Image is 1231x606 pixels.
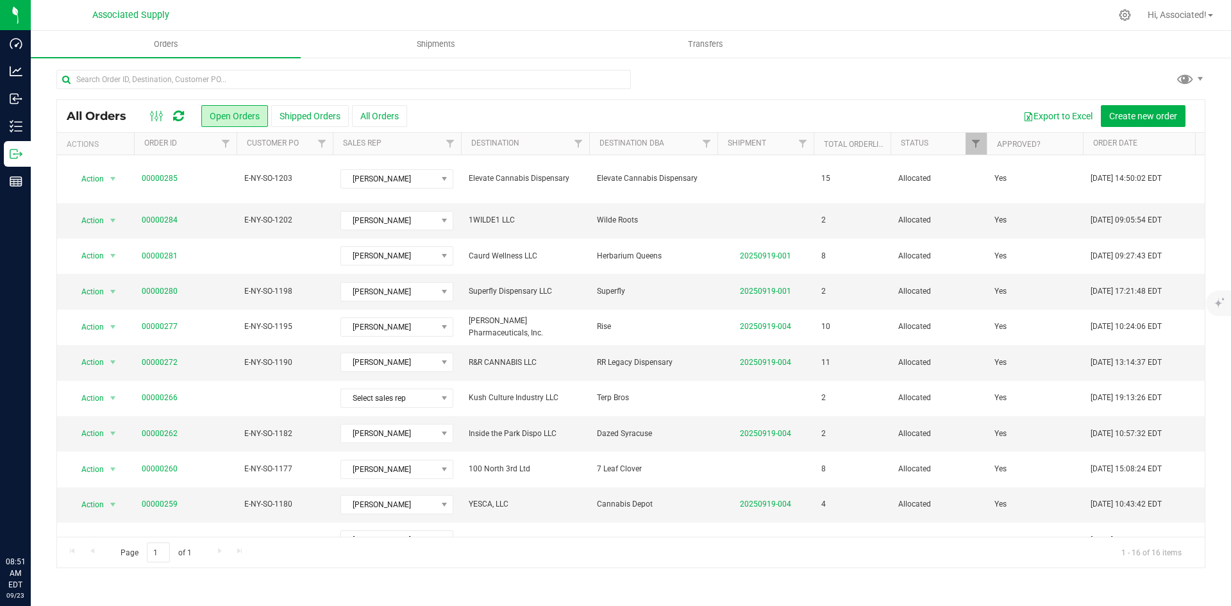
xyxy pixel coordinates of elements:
span: 2 [821,214,826,226]
span: E-NY-SO-1202 [244,214,325,226]
a: Order Date [1093,139,1137,147]
span: [DATE] 10:57:32 EDT [1091,428,1162,440]
a: 00000280 [142,285,178,298]
span: 1 - 16 of 16 items [1111,543,1192,562]
span: 2 [821,428,826,440]
span: Yes [994,534,1007,546]
span: E-NY-SO-1195 [244,321,325,333]
span: Kush Culture Industry LLC [469,392,582,404]
span: 10 [821,321,830,333]
span: [PERSON_NAME] [341,496,437,514]
div: Actions [67,140,129,149]
span: R&R CANNABIS LLC [469,357,582,369]
a: 00000266 [142,392,178,404]
span: Action [70,283,105,301]
span: select [105,318,121,336]
span: [DATE] 15:08:24 EDT [1091,463,1162,475]
span: YESCA, LLC [469,498,582,510]
inline-svg: Dashboard [10,37,22,50]
a: Filter [696,133,717,155]
span: Action [70,353,105,371]
span: [PERSON_NAME] [341,212,437,230]
span: E-NY-SO-1180 [244,498,325,510]
span: THTree [597,534,710,546]
span: [PERSON_NAME] [341,460,437,478]
span: select [105,212,121,230]
a: 00000272 [142,357,178,369]
a: 00000277 [142,321,178,333]
a: Filter [440,133,461,155]
input: Search Order ID, Destination, Customer PO... [56,70,631,89]
span: 100 North 3rd Ltd [469,463,582,475]
span: Dazed Syracuse [597,428,710,440]
span: Hi, Associated! [1148,10,1207,20]
a: 20250919-004 [740,358,791,367]
span: Action [70,318,105,336]
p: 08:51 AM EDT [6,556,25,591]
span: 11 [821,357,830,369]
iframe: Resource center [13,503,51,542]
span: Associated Supply [92,10,169,21]
a: Shipments [301,31,571,58]
a: Customer PO [247,139,299,147]
a: 00000285 [142,173,178,185]
a: 20250919-001 [740,251,791,260]
a: Transfers [571,31,841,58]
span: Yes [994,498,1007,510]
span: Transfers [671,38,741,50]
span: Yes [994,392,1007,404]
span: E-NY-SO-1203 [244,173,325,185]
span: Create new order [1109,111,1177,121]
span: [PERSON_NAME] [341,425,437,442]
span: Action [70,496,105,514]
span: Cannabis Depot [597,498,710,510]
span: select [105,425,121,442]
span: 8 [821,463,826,475]
a: 00000258 [142,534,178,546]
span: E-NY-SO-1198 [244,285,325,298]
span: Yes [994,250,1007,262]
span: Yes [994,357,1007,369]
span: E-NY-SO-1177 [244,463,325,475]
span: E-NY-SO-1182 [244,428,325,440]
span: Action [70,170,105,188]
span: 4 [821,498,826,510]
a: Shipment [728,139,766,147]
span: [PERSON_NAME] Pharmaceuticals, Inc. [469,315,582,339]
a: Destination DBA [599,139,664,147]
p: 09/23 [6,591,25,600]
button: Create new order [1101,105,1185,127]
inline-svg: Outbound [10,147,22,160]
span: select [105,389,121,407]
span: [PERSON_NAME] [341,170,437,188]
a: 00000260 [142,463,178,475]
span: Caurd Wellness LLC [469,250,582,262]
a: Approved? [997,140,1041,149]
span: Allocated [898,214,979,226]
span: Superfly [597,285,710,298]
span: Action [70,212,105,230]
span: 15 [821,173,830,185]
inline-svg: Inventory [10,120,22,133]
a: Filter [966,133,987,155]
a: 00000262 [142,428,178,440]
span: select [105,353,121,371]
a: Destination [471,139,519,147]
span: [PERSON_NAME] [341,318,437,336]
span: [PERSON_NAME] [341,531,437,549]
span: Action [70,247,105,265]
a: 20250919-004 [740,500,791,509]
span: Yes [994,214,1007,226]
span: Allocated [898,428,979,440]
span: RR Legacy Dispensary [597,357,710,369]
div: Manage settings [1117,9,1133,21]
span: Yes [994,428,1007,440]
span: Allocated [898,463,979,475]
span: select [105,247,121,265]
span: All Orders [67,109,139,123]
a: 00000281 [142,250,178,262]
span: 2 [821,392,826,404]
span: Rise [597,321,710,333]
span: select [105,531,121,549]
span: Herbarium Queens [597,250,710,262]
